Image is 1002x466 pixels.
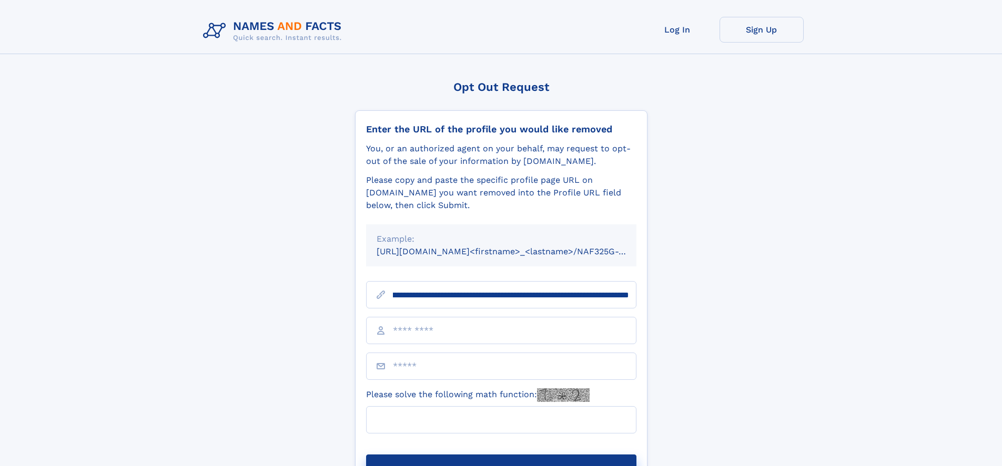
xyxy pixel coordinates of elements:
[366,174,636,212] div: Please copy and paste the specific profile page URL on [DOMAIN_NAME] you want removed into the Pr...
[635,17,720,43] a: Log In
[199,17,350,45] img: Logo Names and Facts
[366,142,636,168] div: You, or an authorized agent on your behalf, may request to opt-out of the sale of your informatio...
[377,233,626,245] div: Example:
[720,17,804,43] a: Sign Up
[366,123,636,135] div: Enter the URL of the profile you would like removed
[355,80,647,94] div: Opt Out Request
[377,246,656,256] small: [URL][DOMAIN_NAME]<firstname>_<lastname>/NAF325G-xxxxxxxx
[366,388,590,402] label: Please solve the following math function:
